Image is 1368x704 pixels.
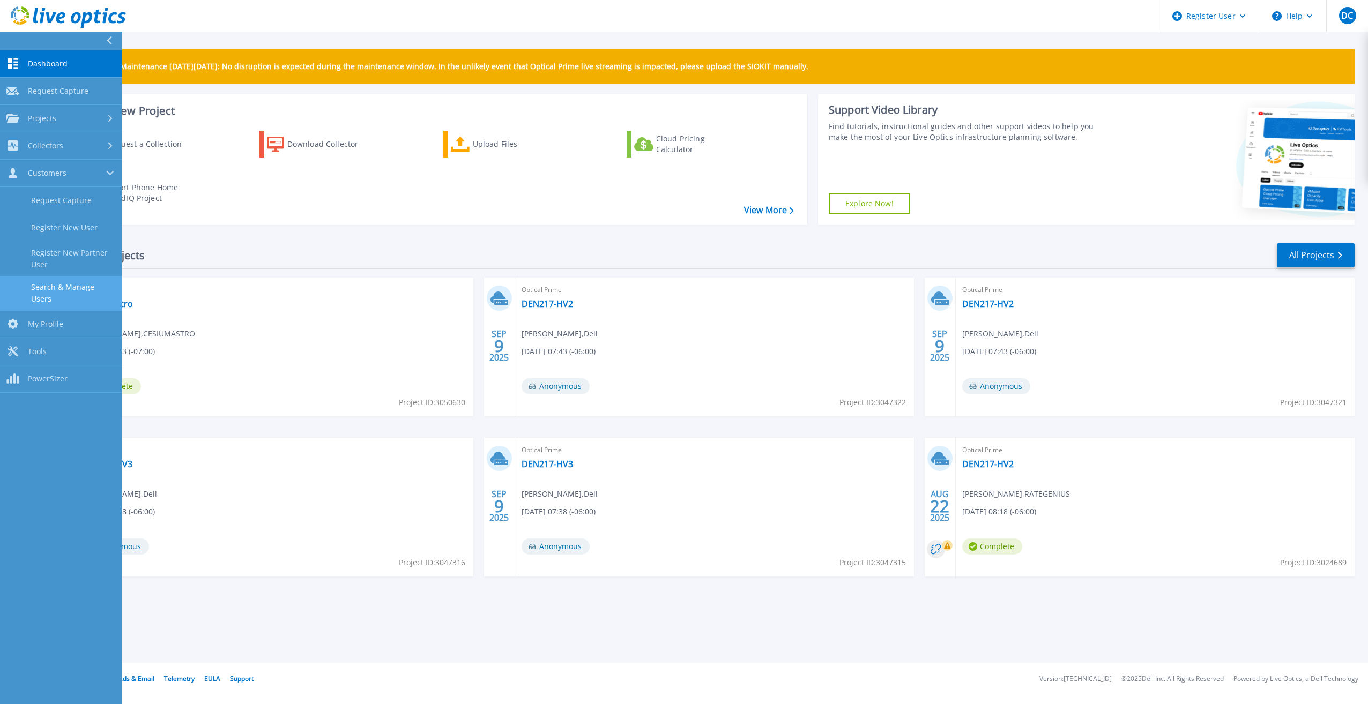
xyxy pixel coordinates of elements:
span: 9 [494,341,504,350]
span: [PERSON_NAME] , Dell [522,328,598,340]
a: Ads & Email [118,674,154,683]
div: Download Collector [287,133,373,155]
li: Powered by Live Optics, a Dell Technology [1233,676,1358,683]
div: Find tutorials, instructional guides and other support videos to help you make the most of your L... [829,121,1106,143]
div: SEP 2025 [930,326,950,365]
span: [PERSON_NAME] , RATEGENIUS [962,488,1070,500]
span: 9 [935,341,945,350]
span: Project ID: 3047322 [839,396,906,408]
span: Request Capture [28,86,88,96]
div: SEP 2025 [489,326,509,365]
a: Cloud Pricing Calculator [627,131,746,158]
a: DEN217-HV2 [962,459,1014,469]
span: [DATE] 07:43 (-06:00) [962,346,1036,357]
div: SEP 2025 [489,486,509,526]
span: [DATE] 07:43 (-06:00) [522,346,596,357]
li: Version: [TECHNICAL_ID] [1039,676,1112,683]
h3: Start a New Project [76,105,793,117]
span: PowerSizer [28,374,68,384]
span: Project ID: 3047321 [1280,396,1347,408]
span: Optical Prime [81,284,467,296]
span: Dashboard [28,59,68,69]
span: [DATE] 08:18 (-06:00) [962,506,1036,518]
span: Project ID: 3047315 [839,557,906,568]
span: Optical Prime [962,444,1348,456]
a: Explore Now! [829,193,910,214]
div: Support Video Library [829,103,1106,117]
span: Optical Prime [522,284,908,296]
span: [PERSON_NAME] , CESIUMASTRO [81,328,195,340]
span: 9 [494,501,504,511]
span: 22 [930,501,949,511]
span: Projects [28,114,56,123]
p: Scheduled Maintenance [DATE][DATE]: No disruption is expected during the maintenance window. In t... [80,62,808,71]
span: Project ID: 3047316 [399,557,465,568]
div: Import Phone Home CloudIQ Project [105,182,189,204]
a: Download Collector [259,131,379,158]
a: EULA [204,674,220,683]
span: Project ID: 3050630 [399,396,465,408]
span: Complete [962,538,1022,555]
span: My Profile [28,319,63,329]
span: Anonymous [522,378,590,394]
a: All Projects [1277,243,1355,267]
span: [PERSON_NAME] , Dell [522,488,598,500]
span: Anonymous [962,378,1030,394]
a: Upload Files [443,131,563,158]
span: DC [1341,11,1353,20]
a: Support [230,674,254,683]
span: [DATE] 07:38 (-06:00) [522,506,596,518]
div: Upload Files [473,133,559,155]
a: Request a Collection [76,131,196,158]
span: Optical Prime [522,444,908,456]
a: Telemetry [164,674,195,683]
div: Request a Collection [107,133,192,155]
a: DEN217-HV2 [962,298,1014,309]
span: Tools [28,347,47,356]
div: Cloud Pricing Calculator [656,133,742,155]
a: View More [744,205,794,215]
a: DEN217-HV2 [522,298,573,309]
span: Collectors [28,141,63,151]
span: Optical Prime [962,284,1348,296]
li: © 2025 Dell Inc. All Rights Reserved [1121,676,1224,683]
div: AUG 2025 [930,486,950,526]
span: Project ID: 3024689 [1280,557,1347,568]
span: [PERSON_NAME] , Dell [962,328,1038,340]
span: Optical Prime [81,444,467,456]
span: Anonymous [522,538,590,555]
span: Customers [28,168,66,178]
a: DEN217-HV3 [522,459,573,469]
